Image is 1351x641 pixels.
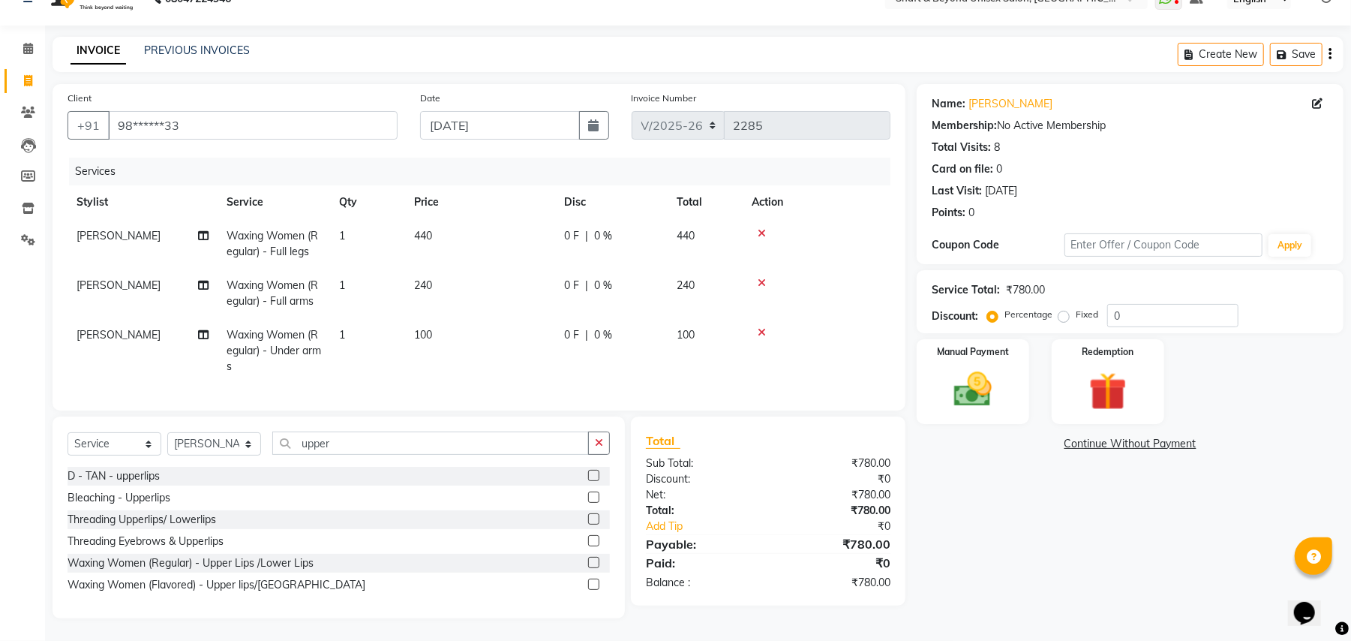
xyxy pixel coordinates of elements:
span: 1 [339,328,345,342]
span: 100 [414,328,432,342]
label: Client [68,92,92,105]
div: ₹780.00 [768,575,902,591]
div: ₹780.00 [768,487,902,503]
label: Percentage [1004,308,1052,321]
th: Stylist [68,185,218,219]
input: Search or Scan [272,432,589,455]
img: _cash.svg [942,368,1004,411]
input: Search by Name/Mobile/Email/Code [108,111,398,140]
div: Last Visit: [932,183,982,199]
span: [PERSON_NAME] [77,278,161,292]
a: INVOICE [71,38,126,65]
label: Date [420,92,440,105]
span: 0 F [564,278,579,293]
span: 0 % [594,278,612,293]
div: Card on file: [932,161,993,177]
th: Qty [330,185,405,219]
button: Apply [1268,234,1311,257]
span: 1 [339,278,345,292]
div: Threading Upperlips/ Lowerlips [68,512,216,528]
div: Services [69,158,902,185]
label: Invoice Number [632,92,697,105]
div: 0 [968,205,974,221]
div: [DATE] [985,183,1017,199]
th: Disc [555,185,668,219]
span: 100 [677,328,695,342]
div: ₹0 [768,554,902,572]
span: 240 [414,278,432,292]
a: [PERSON_NAME] [968,96,1052,112]
span: 0 % [594,228,612,244]
span: Waxing Women (Regular) - Under arms [227,328,321,373]
button: Save [1270,43,1322,66]
button: +91 [68,111,110,140]
div: 8 [994,140,1000,155]
div: Waxing Women (Flavored) - Upper lips/[GEOGRAPHIC_DATA] [68,577,365,593]
span: [PERSON_NAME] [77,328,161,342]
a: PREVIOUS INVOICES [144,44,250,57]
a: Add Tip [635,519,791,534]
button: Create New [1178,43,1264,66]
div: No Active Membership [932,118,1328,134]
th: Service [218,185,330,219]
span: 440 [414,229,432,242]
div: ₹780.00 [768,456,902,471]
div: Total: [635,503,768,519]
div: Name: [932,96,965,112]
span: 0 F [564,228,579,244]
div: Threading Eyebrows & Upperlips [68,534,224,549]
div: Total Visits: [932,140,991,155]
div: Points: [932,205,965,221]
span: 0 % [594,327,612,343]
span: 1 [339,229,345,242]
div: ₹780.00 [768,535,902,553]
label: Manual Payment [937,345,1009,359]
div: ₹780.00 [1006,282,1045,298]
div: Payable: [635,535,768,553]
div: Discount: [932,308,978,324]
span: 0 F [564,327,579,343]
th: Total [668,185,743,219]
span: 240 [677,278,695,292]
div: Service Total: [932,282,1000,298]
div: Membership: [932,118,997,134]
div: Paid: [635,554,768,572]
div: Discount: [635,471,768,487]
input: Enter Offer / Coupon Code [1064,233,1262,257]
a: Continue Without Payment [920,436,1340,452]
span: | [585,228,588,244]
iframe: chat widget [1288,581,1336,626]
div: Balance : [635,575,768,591]
label: Redemption [1082,345,1133,359]
div: Net: [635,487,768,503]
div: 0 [996,161,1002,177]
div: Coupon Code [932,237,1064,253]
span: | [585,327,588,343]
th: Price [405,185,555,219]
div: Waxing Women (Regular) - Upper Lips /Lower Lips [68,555,314,571]
th: Action [743,185,890,219]
span: Total [646,433,680,449]
span: [PERSON_NAME] [77,229,161,242]
div: ₹0 [791,519,902,534]
span: 440 [677,229,695,242]
div: Bleaching - Upperlips [68,490,170,506]
div: Sub Total: [635,456,768,471]
label: Fixed [1076,308,1098,321]
div: ₹780.00 [768,503,902,519]
span: Waxing Women (Regular) - Full legs [227,229,318,258]
img: _gift.svg [1077,368,1139,415]
div: ₹0 [768,471,902,487]
span: Waxing Women (Regular) - Full arms [227,278,318,308]
span: | [585,278,588,293]
div: D - TAN - upperlips [68,468,160,484]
